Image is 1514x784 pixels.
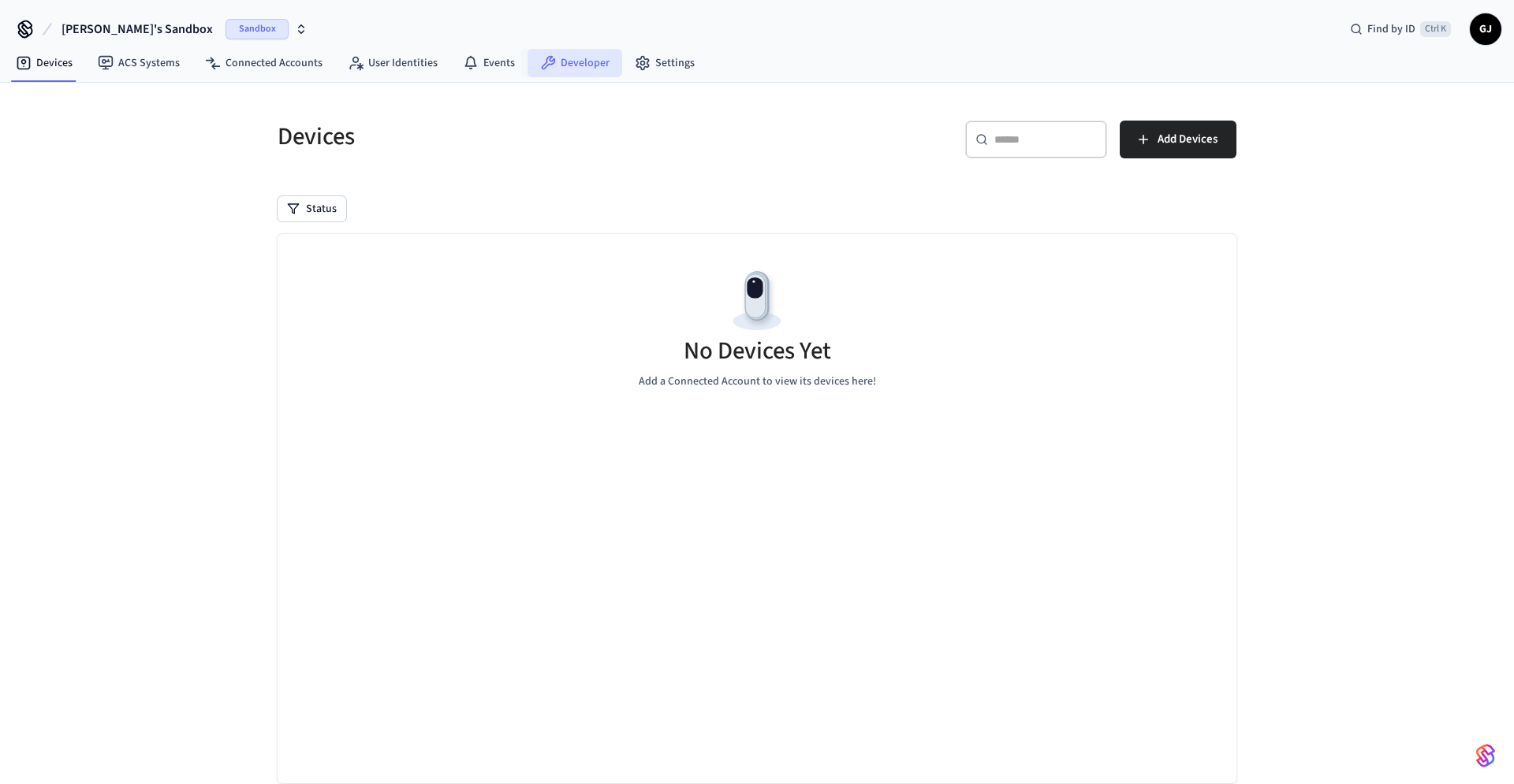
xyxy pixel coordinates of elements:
[1158,129,1218,150] span: Add Devices
[1120,121,1236,158] button: Add Devices
[192,49,335,77] a: Connected Accounts
[62,20,213,39] span: [PERSON_NAME]'s Sandbox
[622,49,707,77] a: Settings
[278,196,346,221] button: Status
[1476,743,1495,768] img: SeamLogoGradient.69752ec5.svg
[450,49,528,77] a: Events
[722,266,792,336] img: Devices Empty State
[1471,15,1500,43] span: GJ
[639,373,876,390] p: Add a Connected Account to view its devices here!
[226,19,289,39] span: Sandbox
[3,49,85,77] a: Devices
[528,49,622,77] a: Developer
[335,49,450,77] a: User Identities
[1420,21,1451,37] span: Ctrl K
[1367,21,1415,37] span: Find by ID
[1337,15,1464,43] div: Find by IDCtrl K
[85,49,192,77] a: ACS Systems
[1470,13,1501,45] button: GJ
[278,121,748,153] h5: Devices
[684,335,831,367] h5: No Devices Yet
